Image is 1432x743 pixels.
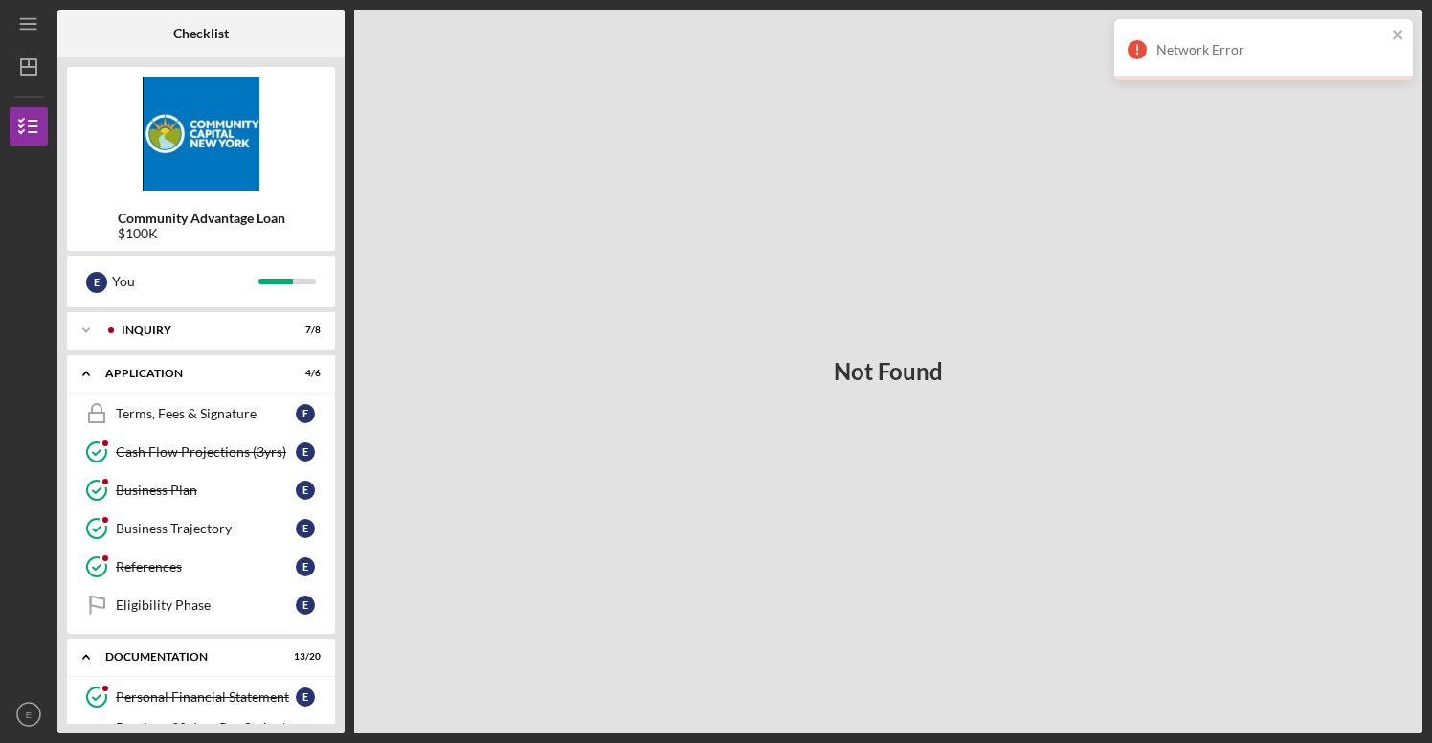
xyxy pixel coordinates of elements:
a: Business TrajectoryE [77,509,325,548]
a: Personal Financial StatementE [77,678,325,716]
div: Cash Flow Projections (3yrs) [116,444,296,460]
div: $100K [118,226,285,241]
div: E [296,442,315,462]
div: Inquiry [122,325,273,336]
div: Business Plan [116,483,296,498]
div: Application [105,368,273,379]
div: 7 / 8 [286,325,321,336]
h3: Not Found [834,358,943,385]
button: E [10,695,48,733]
button: close [1392,27,1405,45]
div: Business Trajectory [116,521,296,536]
b: Checklist [173,26,229,41]
a: ReferencesE [77,548,325,586]
div: E [296,404,315,423]
div: E [296,557,315,576]
div: E [86,272,107,293]
div: Eligibility Phase [116,597,296,613]
div: You [112,265,258,298]
div: References [116,559,296,574]
div: E [296,519,315,538]
img: Product logo [67,77,335,191]
div: Documentation [105,651,273,663]
div: Personal Financial Statement [116,689,296,705]
div: E [296,481,315,500]
a: Eligibility PhaseE [77,586,325,624]
div: 13 / 20 [286,651,321,663]
a: Terms, Fees & SignatureE [77,394,325,433]
div: Network Error [1156,42,1386,57]
text: E [26,709,32,720]
div: Terms, Fees & Signature [116,406,296,421]
a: Cash Flow Projections (3yrs)E [77,433,325,471]
b: Community Advantage Loan [118,211,285,226]
div: 4 / 6 [286,368,321,379]
div: E [296,687,315,707]
div: E [296,596,315,615]
a: Business PlanE [77,471,325,509]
